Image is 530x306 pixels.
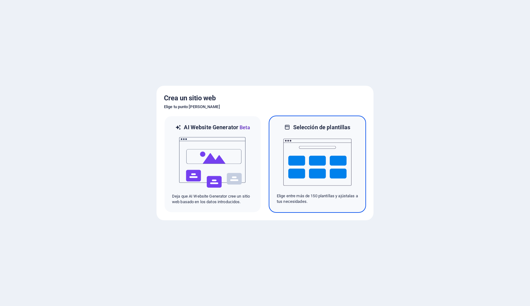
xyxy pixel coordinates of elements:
h6: Elige tu punto [PERSON_NAME] [164,103,366,111]
p: Deja que AI Website Generator cree un sitio web basado en los datos introducidos. [172,194,253,205]
div: AI Website GeneratorBetaaiDeja que AI Website Generator cree un sitio web basado en los datos int... [164,116,261,213]
div: Selección de plantillasElige entre más de 150 plantillas y ajústalas a tus necesidades. [269,116,366,213]
h6: AI Website Generator [184,124,250,131]
h6: Selección de plantillas [293,124,351,131]
h5: Crea un sitio web [164,93,366,103]
img: ai [179,131,247,194]
span: Beta [238,125,250,130]
p: Elige entre más de 150 plantillas y ajústalas a tus necesidades. [277,193,358,204]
